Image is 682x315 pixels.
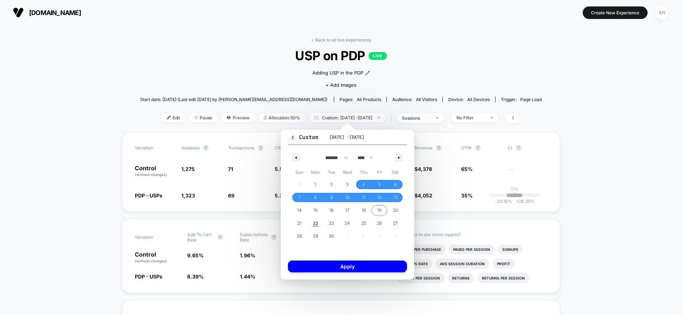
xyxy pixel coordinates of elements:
[292,204,308,217] button: 14
[135,232,174,243] span: Variation
[298,191,301,204] span: 7
[516,199,518,204] span: +
[461,192,473,199] span: 35%
[371,217,388,230] button: 26
[11,7,83,18] button: [DOMAIN_NAME]
[135,145,174,151] span: Variation
[436,259,489,269] li: Avg Session Duration
[240,232,267,243] span: Subscriptions Rate
[387,178,403,191] button: 6
[308,167,324,178] span: Mon
[135,252,180,264] p: Control
[516,145,521,151] button: ?
[340,217,356,230] button: 24
[329,204,333,217] span: 16
[314,191,317,204] span: 8
[288,133,407,145] button: Custom[DATE] -[DATE]
[461,145,501,151] span: OTW
[135,172,167,177] span: (without changes)
[240,273,255,280] span: 1.44 %
[355,191,371,204] button: 11
[309,113,385,123] span: Custom: [DATE] - [DATE]
[140,97,327,102] span: Start date: [DATE] (Last edit [DATE] by [PERSON_NAME][EMAIL_ADDRESS][DOMAIN_NAME])
[292,167,308,178] span: Sun
[371,178,388,191] button: 5
[308,204,324,217] button: 15
[292,217,308,230] button: 21
[393,217,398,230] span: 27
[508,145,547,151] span: CI
[508,167,547,177] span: ---
[240,252,255,258] span: 1.96 %
[436,145,442,151] button: ?
[389,113,397,123] span: |
[415,192,432,199] span: $
[355,204,371,217] button: 18
[355,178,371,191] button: 4
[387,204,403,217] button: 20
[456,115,485,120] div: No Filter
[361,204,366,217] span: 18
[449,244,494,254] li: Pages Per Session
[369,52,387,60] p: LIVE
[258,145,264,151] button: ?
[297,230,302,243] span: 28
[271,234,277,240] button: ?
[264,116,267,120] img: rebalance
[357,97,381,102] span: all products
[340,97,381,102] div: Pages:
[361,217,366,230] span: 25
[377,191,382,204] span: 12
[345,204,350,217] span: 17
[308,178,324,191] button: 1
[292,191,308,204] button: 7
[194,116,198,119] img: end
[290,134,318,141] span: Custom
[416,97,437,102] span: All Visitors
[378,178,381,191] span: 5
[288,261,407,272] button: Apply
[415,166,432,172] span: $
[355,217,371,230] button: 25
[308,191,324,204] button: 8
[583,6,648,19] button: Create New Experience
[475,145,481,151] button: ?
[330,178,333,191] span: 2
[436,117,439,119] img: end
[494,199,512,204] span: -32.16 %
[478,273,529,283] li: Returns Per Session
[512,199,535,204] span: 29.25 %
[501,97,542,102] div: Trigger:
[655,6,669,20] div: AN
[392,97,437,102] div: Audience:
[323,217,340,230] button: 23
[181,166,195,172] span: 1,275
[345,217,350,230] span: 24
[181,192,195,199] span: 1,323
[135,165,174,177] p: Control
[181,145,199,151] span: Sessions
[653,5,671,20] button: AN
[340,191,356,204] button: 10
[520,97,542,102] span: Page Load
[314,178,316,191] span: 1
[228,192,235,199] span: 69
[355,167,371,178] span: Thu
[297,204,302,217] span: 14
[378,117,380,118] img: end
[329,134,364,140] span: [DATE] - [DATE]
[203,145,209,151] button: ?
[217,234,223,240] button: ?
[498,244,523,254] li: Signups
[308,217,324,230] button: 22
[340,167,356,178] span: Wed
[418,166,432,172] span: 4,378
[135,192,162,199] span: PDP - USPs
[377,217,382,230] span: 26
[371,167,388,178] span: Fri
[377,204,382,217] span: 19
[228,145,254,151] span: Transactions
[393,191,398,204] span: 13
[167,116,171,119] img: edit
[326,82,356,88] span: + Add Images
